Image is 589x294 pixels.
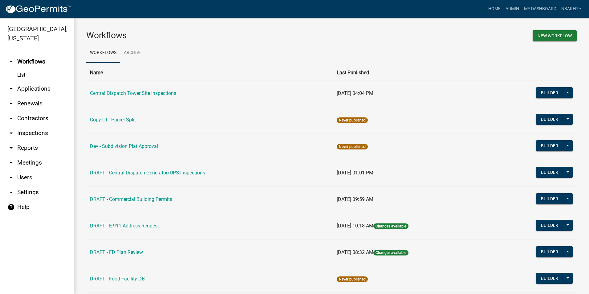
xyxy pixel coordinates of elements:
[536,140,563,151] button: Builder
[536,220,563,231] button: Builder
[90,90,176,96] a: Central Dispatch Tower Site Inspections
[7,85,15,92] i: arrow_drop_down
[90,249,143,255] a: DRAFT - FD Plan Review
[7,58,15,65] i: arrow_drop_up
[503,3,522,15] a: Admin
[533,30,577,41] button: New Workflow
[337,196,373,202] span: [DATE] 09:59 AM
[337,276,368,282] span: Never published
[7,129,15,137] i: arrow_drop_down
[373,250,408,255] span: Changes available
[373,223,408,229] span: Changes available
[7,115,15,122] i: arrow_drop_down
[120,43,145,63] a: Archive
[90,276,145,282] a: DRAFT - Food Facility DB
[90,196,172,202] a: DRAFT - Commercial Building Permits
[522,3,559,15] a: My Dashboard
[559,3,584,15] a: nbaker
[536,246,563,257] button: Builder
[536,114,563,125] button: Builder
[86,43,120,63] a: Workflows
[536,87,563,98] button: Builder
[86,65,333,80] th: Name
[90,223,159,229] a: DRAFT - E-911 Address Request
[536,167,563,178] button: Builder
[7,144,15,152] i: arrow_drop_down
[90,170,205,176] a: DRAFT - Central Dispatch Generator/UPS Inspections
[7,203,15,211] i: help
[337,170,373,176] span: [DATE] 01:01 PM
[337,223,373,229] span: [DATE] 10:18 AM
[7,100,15,107] i: arrow_drop_down
[337,144,368,149] span: Never published
[90,143,158,149] a: Dev - Subdivision Plat Approval
[333,65,489,80] th: Last Published
[7,189,15,196] i: arrow_drop_down
[536,273,563,284] button: Builder
[536,193,563,204] button: Builder
[337,117,368,123] span: Never published
[86,30,327,41] h3: Workflows
[7,174,15,181] i: arrow_drop_down
[337,90,373,96] span: [DATE] 04:04 PM
[337,249,373,255] span: [DATE] 08:32 AM
[90,117,136,123] a: Copy Of - Parcel Split
[7,159,15,166] i: arrow_drop_down
[486,3,503,15] a: Home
